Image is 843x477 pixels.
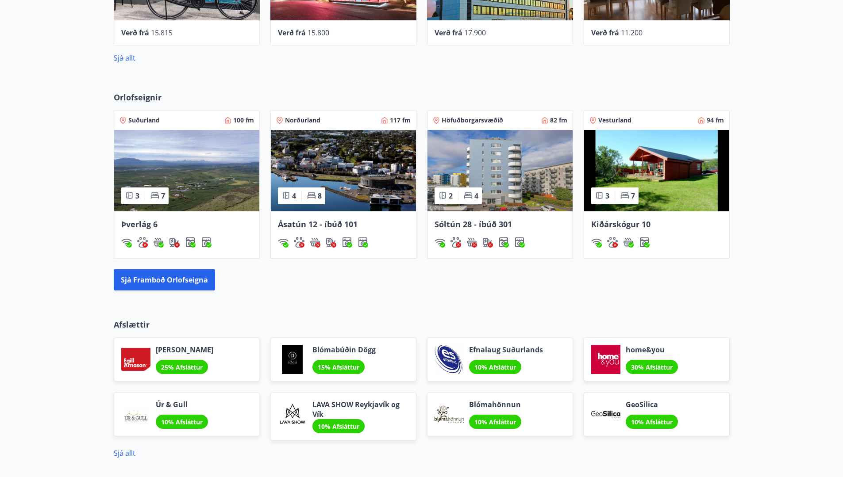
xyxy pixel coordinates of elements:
[114,269,215,290] button: Sjá framboð orlofseigna
[121,237,132,248] img: HJRyFFsYp6qjeUYhR4dAD8CaCEsnIFYZ05miwXoh.svg
[310,237,320,248] div: Heitur pottur
[318,422,359,431] span: 10% Afsláttur
[623,237,634,248] div: Heitur pottur
[435,219,512,229] span: Sóltún 28 - íbúð 301
[318,363,359,371] span: 15% Afsláttur
[466,237,477,248] div: Heitur pottur
[161,191,165,201] span: 7
[631,191,635,201] span: 7
[114,53,135,63] a: Sjá allt
[621,28,643,38] span: 11.200
[326,237,336,248] div: Hleðslustöð fyrir rafbíla
[435,237,445,248] img: HJRyFFsYp6qjeUYhR4dAD8CaCEsnIFYZ05miwXoh.svg
[161,363,203,371] span: 25% Afsláttur
[358,237,368,248] div: Þurrkari
[114,92,162,103] span: Orlofseignir
[607,237,618,248] img: pxcaIm5dSOV3FS4whs1soiYWTwFQvksT25a9J10C.svg
[631,418,673,426] span: 10% Afsláttur
[151,28,173,38] span: 15.815
[156,345,213,355] span: [PERSON_NAME]
[278,237,289,248] img: HJRyFFsYp6qjeUYhR4dAD8CaCEsnIFYZ05miwXoh.svg
[435,28,462,38] span: Verð frá
[308,28,329,38] span: 15.800
[514,237,525,248] div: Þurrkari
[623,237,634,248] img: h89QDIuHlAdpqTriuIvuEWkTH976fOgBEOOeu1mi.svg
[285,116,320,125] span: Norðurland
[278,28,306,38] span: Verð frá
[201,237,212,248] img: hddCLTAnxqFUMr1fxmbGG8zWilo2syolR0f9UjPn.svg
[169,237,180,248] img: nH7E6Gw2rvWFb8XaSdRp44dhkQaj4PJkOoRYItBQ.svg
[626,400,678,409] span: GeoSilica
[482,237,493,248] div: Hleðslustöð fyrir rafbíla
[121,219,158,229] span: Þverlág 6
[469,345,543,355] span: Efnalaug Suðurlands
[318,191,322,201] span: 8
[135,191,139,201] span: 3
[312,345,376,355] span: Blómabúðin Dögg
[310,237,320,248] img: h89QDIuHlAdpqTriuIvuEWkTH976fOgBEOOeu1mi.svg
[326,237,336,248] img: nH7E6Gw2rvWFb8XaSdRp44dhkQaj4PJkOoRYItBQ.svg
[442,116,503,125] span: Höfuðborgarsvæðið
[464,28,486,38] span: 17.900
[605,191,609,201] span: 3
[514,237,525,248] img: hddCLTAnxqFUMr1fxmbGG8zWilo2syolR0f9UjPn.svg
[449,191,453,201] span: 2
[591,219,651,229] span: Kiðárskógur 10
[185,237,196,248] div: Þvottavél
[474,363,516,371] span: 10% Afsláttur
[707,116,724,125] span: 94 fm
[498,237,509,248] img: Dl16BY4EX9PAW649lg1C3oBuIaAsR6QVDQBO2cTm.svg
[390,116,411,125] span: 117 fm
[278,219,358,229] span: Ásatún 12 - íbúð 101
[169,237,180,248] div: Hleðslustöð fyrir rafbíla
[450,237,461,248] img: pxcaIm5dSOV3FS4whs1soiYWTwFQvksT25a9J10C.svg
[114,130,259,211] img: Paella dish
[607,237,618,248] div: Gæludýr
[153,237,164,248] img: h89QDIuHlAdpqTriuIvuEWkTH976fOgBEOOeu1mi.svg
[342,237,352,248] div: Þvottavél
[278,237,289,248] div: Þráðlaust net
[358,237,368,248] img: hddCLTAnxqFUMr1fxmbGG8zWilo2syolR0f9UjPn.svg
[435,237,445,248] div: Þráðlaust net
[153,237,164,248] div: Heitur pottur
[591,28,619,38] span: Verð frá
[121,237,132,248] div: Þráðlaust net
[233,116,254,125] span: 100 fm
[466,237,477,248] img: h89QDIuHlAdpqTriuIvuEWkTH976fOgBEOOeu1mi.svg
[156,400,208,409] span: Úr & Gull
[292,191,296,201] span: 4
[294,237,304,248] img: pxcaIm5dSOV3FS4whs1soiYWTwFQvksT25a9J10C.svg
[591,237,602,248] img: HJRyFFsYp6qjeUYhR4dAD8CaCEsnIFYZ05miwXoh.svg
[161,418,203,426] span: 10% Afsláttur
[631,363,673,371] span: 30% Afsláttur
[342,237,352,248] img: Dl16BY4EX9PAW649lg1C3oBuIaAsR6QVDQBO2cTm.svg
[114,448,135,458] a: Sjá allt
[185,237,196,248] img: Dl16BY4EX9PAW649lg1C3oBuIaAsR6QVDQBO2cTm.svg
[137,237,148,248] img: pxcaIm5dSOV3FS4whs1soiYWTwFQvksT25a9J10C.svg
[639,237,650,248] img: Dl16BY4EX9PAW649lg1C3oBuIaAsR6QVDQBO2cTm.svg
[550,116,567,125] span: 82 fm
[114,319,730,330] p: Afslættir
[591,237,602,248] div: Þráðlaust net
[294,237,304,248] div: Gæludýr
[598,116,631,125] span: Vesturland
[639,237,650,248] div: Þvottavél
[482,237,493,248] img: nH7E6Gw2rvWFb8XaSdRp44dhkQaj4PJkOoRYItBQ.svg
[474,191,478,201] span: 4
[128,116,160,125] span: Suðurland
[201,237,212,248] div: Þurrkari
[498,237,509,248] div: Þvottavél
[121,28,149,38] span: Verð frá
[474,418,516,426] span: 10% Afsláttur
[469,400,521,409] span: Blómahönnun
[427,130,573,211] img: Paella dish
[626,345,678,355] span: home&you
[584,130,729,211] img: Paella dish
[312,400,409,419] span: LAVA SHOW Reykjavík og Vík
[137,237,148,248] div: Gæludýr
[450,237,461,248] div: Gæludýr
[271,130,416,211] img: Paella dish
